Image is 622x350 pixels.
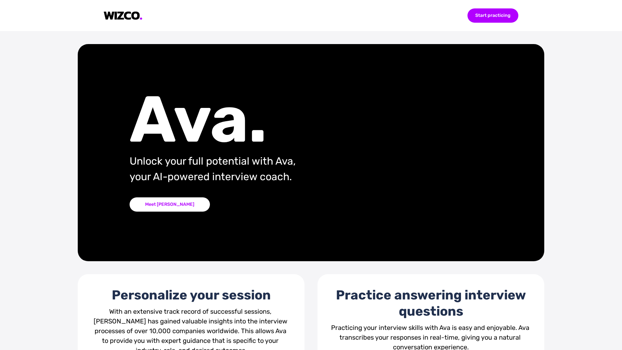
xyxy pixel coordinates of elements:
div: Ava. [130,94,353,146]
div: Start practicing [467,8,518,23]
div: Meet [PERSON_NAME] [130,197,210,212]
img: logo [104,11,143,20]
div: Practice answering interview questions [330,287,531,320]
div: Unlock your full potential with Ava, your AI-powered interview coach. [130,153,353,184]
div: Personalize your session [91,287,292,303]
